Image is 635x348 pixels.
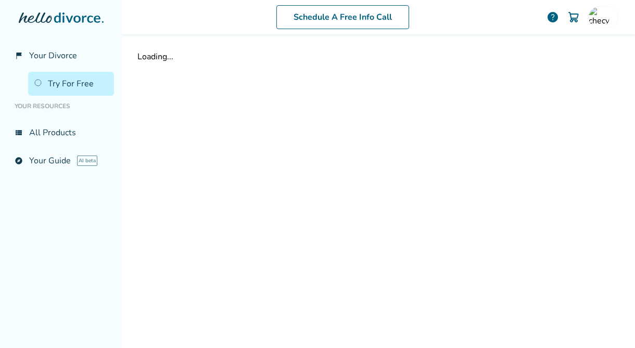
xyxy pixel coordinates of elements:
[137,51,620,62] div: Loading...
[29,50,77,61] span: Your Divorce
[77,156,97,166] span: AI beta
[8,121,114,145] a: view_listAll Products
[15,51,23,60] span: flag_2
[8,44,114,68] a: flag_2Your Divorce
[589,7,609,28] img: checy16@gmail.com
[8,149,114,173] a: exploreYour GuideAI beta
[8,96,114,117] li: Your Resources
[547,11,559,23] a: help
[28,72,114,96] a: Try For Free
[567,11,580,23] img: Cart
[15,157,23,165] span: explore
[276,5,409,29] a: Schedule A Free Info Call
[15,128,23,137] span: view_list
